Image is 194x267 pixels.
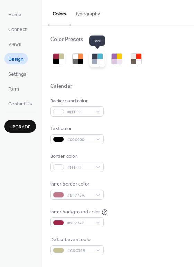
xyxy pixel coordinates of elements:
[67,164,92,171] span: #FFFFFF
[50,83,72,90] div: Calendar
[4,8,26,20] a: Home
[8,11,21,18] span: Home
[67,219,92,227] span: #9F2747
[9,123,31,131] span: Upgrade
[4,53,28,64] a: Design
[50,236,102,243] div: Default event color
[8,41,21,48] span: Views
[50,97,102,105] div: Background color
[67,247,92,255] span: #C6C398
[67,109,92,116] span: #FFFFFF
[67,136,92,144] span: #000000
[8,86,19,93] span: Form
[8,26,27,33] span: Connect
[4,98,36,109] a: Contact Us
[4,83,23,94] a: Form
[8,56,24,63] span: Design
[8,71,26,78] span: Settings
[50,208,100,216] div: Inner background color
[4,68,30,79] a: Settings
[50,36,83,43] div: Color Presets
[4,120,36,133] button: Upgrade
[50,125,102,132] div: Text color
[4,23,31,35] a: Connect
[50,181,102,188] div: Inner border color
[4,38,25,50] a: Views
[50,153,102,160] div: Border color
[89,36,105,46] span: Dark
[67,192,92,199] span: #BF778A
[8,101,32,108] span: Contact Us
